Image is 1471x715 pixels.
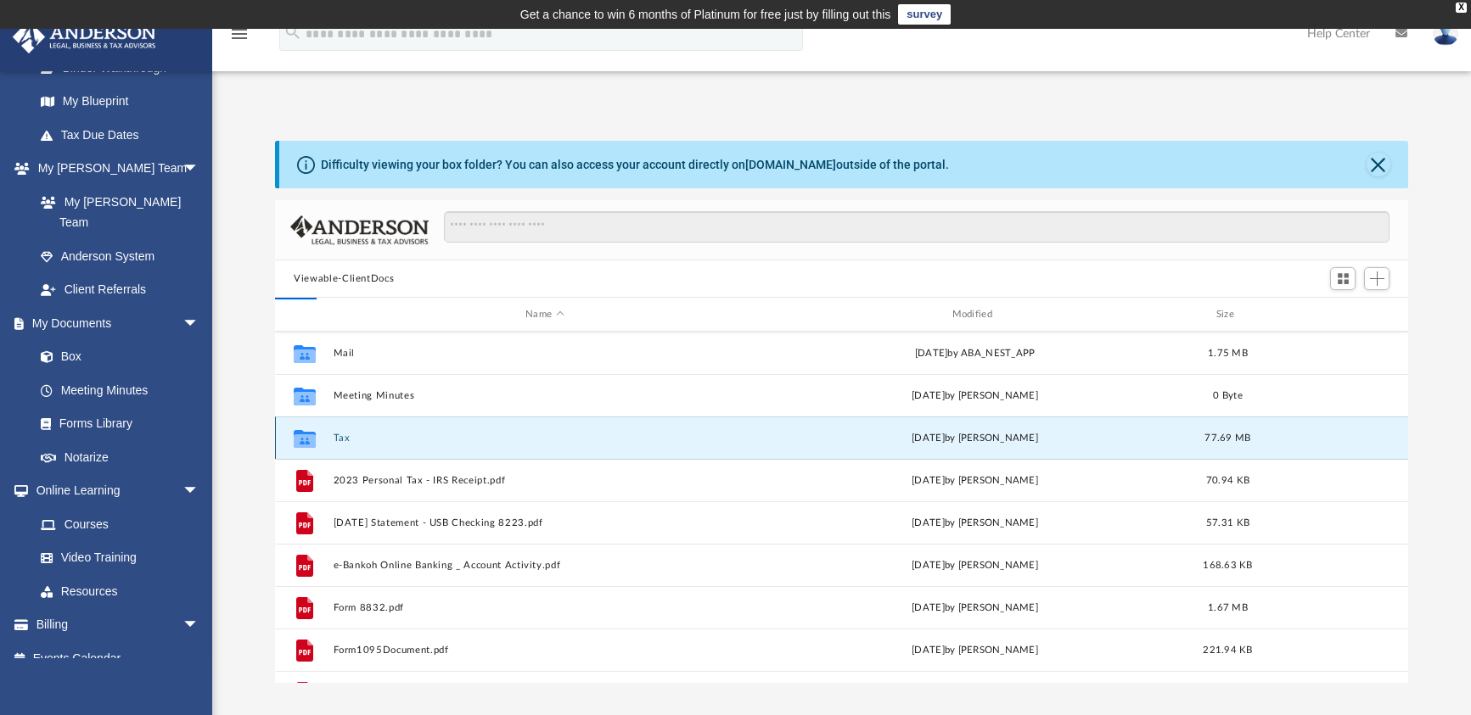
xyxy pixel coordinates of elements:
[334,475,756,486] button: 2023 Personal Tax - IRS Receipt.pdf
[764,388,1187,404] div: [DATE] by [PERSON_NAME]
[12,152,216,186] a: My [PERSON_NAME] Teamarrow_drop_down
[333,307,756,322] div: Name
[321,156,949,174] div: Difficulty viewing your box folder? You can also access your account directly on outside of the p...
[24,574,216,608] a: Resources
[1206,518,1249,528] span: 57.31 KB
[294,271,394,287] button: Viewable-ClientDocs
[24,373,216,407] a: Meeting Minutes
[334,645,756,656] button: Form1095Document.pdf
[898,4,951,25] a: survey
[764,473,1187,489] div: [DATE] by [PERSON_NAME]
[24,440,216,474] a: Notarize
[182,608,216,643] span: arrow_drop_down
[745,158,836,171] a: [DOMAIN_NAME]
[1433,21,1458,46] img: User Pic
[1456,3,1467,13] div: close
[764,346,1187,361] div: [DATE] by ABA_NEST_APP
[1194,307,1262,322] div: Size
[444,211,1390,243] input: Search files and folders
[1203,645,1252,655] span: 221.94 KB
[24,273,216,307] a: Client Referrals
[182,474,216,509] span: arrow_drop_down
[24,239,216,273] a: Anderson System
[764,600,1187,616] div: [DATE] by [PERSON_NAME]
[334,560,756,571] button: e-Bankoh Online Banking _ Account Activity.pdf
[1364,267,1390,291] button: Add
[764,643,1187,658] div: [DATE] by [PERSON_NAME]
[8,20,161,53] img: Anderson Advisors Platinum Portal
[12,474,216,508] a: Online Learningarrow_drop_down
[1208,603,1248,612] span: 1.67 MB
[24,507,216,541] a: Courses
[764,431,1187,446] div: [DATE] by [PERSON_NAME]
[284,23,302,42] i: search
[182,306,216,341] span: arrow_drop_down
[24,407,208,441] a: Forms Library
[275,332,1408,683] div: grid
[12,641,225,675] a: Events Calendar
[334,348,756,359] button: Mail
[334,517,756,528] button: [DATE] Statement - USB Checking 8223.pdf
[520,4,891,25] div: Get a chance to win 6 months of Platinum for free just by filling out this
[1367,153,1390,176] button: Close
[12,608,225,642] a: Billingarrow_drop_down
[283,307,325,322] div: id
[764,516,1187,531] div: [DATE] by [PERSON_NAME]
[229,32,250,44] a: menu
[1208,349,1248,358] span: 1.75 MB
[334,602,756,613] button: Form 8832.pdf
[1206,476,1249,485] span: 70.94 KB
[1330,267,1356,291] button: Switch to Grid View
[764,558,1187,573] div: [DATE] by [PERSON_NAME]
[1203,561,1252,570] span: 168.63 KB
[1205,433,1251,443] span: 77.69 MB
[24,541,208,575] a: Video Training
[1213,391,1243,400] span: 0 Byte
[24,118,225,152] a: Tax Due Dates
[763,307,1187,322] div: Modified
[24,85,216,119] a: My Blueprint
[24,185,208,239] a: My [PERSON_NAME] Team
[334,390,756,401] button: Meeting Minutes
[229,24,250,44] i: menu
[182,152,216,187] span: arrow_drop_down
[1269,307,1388,322] div: id
[24,340,208,374] a: Box
[334,433,756,444] button: Tax
[12,306,216,340] a: My Documentsarrow_drop_down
